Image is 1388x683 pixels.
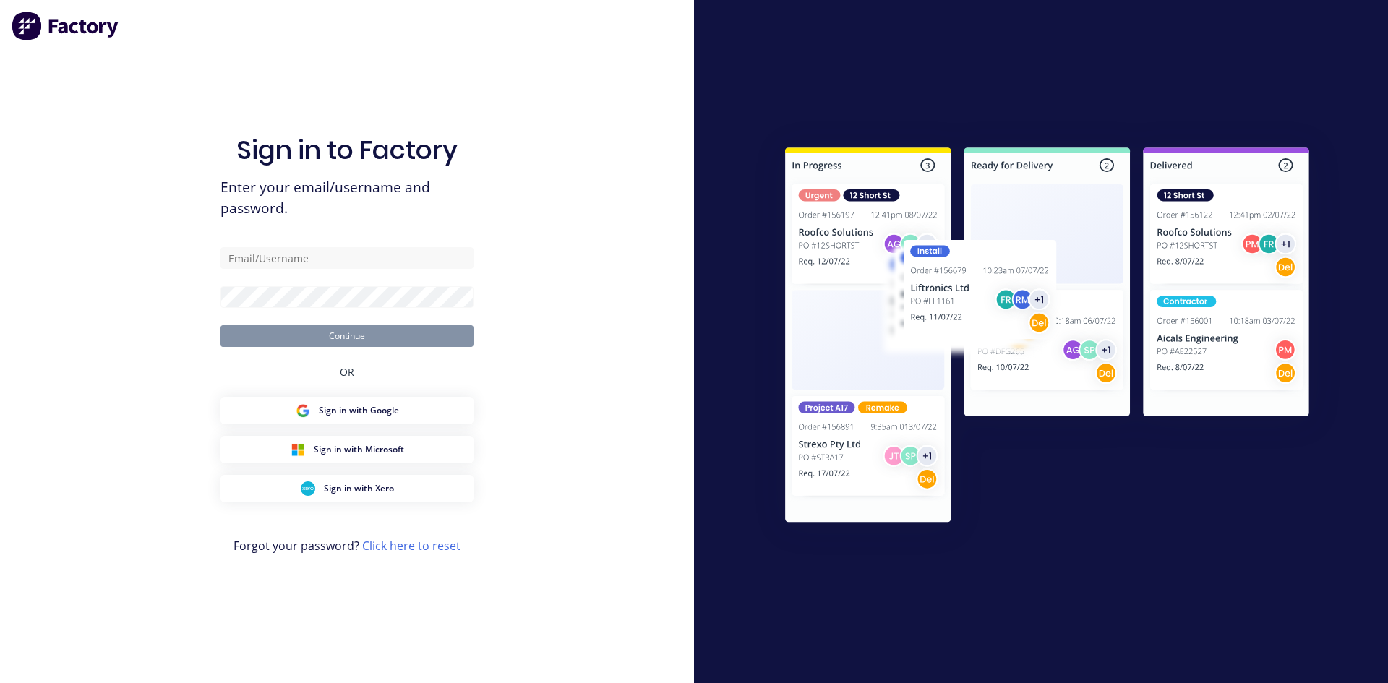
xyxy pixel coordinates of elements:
img: Sign in [753,119,1341,557]
button: Continue [220,325,474,347]
img: Factory [12,12,120,40]
span: Sign in with Xero [324,482,394,495]
img: Google Sign in [296,403,310,418]
a: Click here to reset [362,538,460,554]
input: Email/Username [220,247,474,269]
span: Forgot your password? [234,537,460,554]
button: Google Sign inSign in with Google [220,397,474,424]
img: Xero Sign in [301,481,315,496]
span: Sign in with Google [319,404,399,417]
button: Microsoft Sign inSign in with Microsoft [220,436,474,463]
span: Enter your email/username and password. [220,177,474,219]
img: Microsoft Sign in [291,442,305,457]
span: Sign in with Microsoft [314,443,404,456]
h1: Sign in to Factory [236,134,458,166]
div: OR [340,347,354,397]
button: Xero Sign inSign in with Xero [220,475,474,502]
